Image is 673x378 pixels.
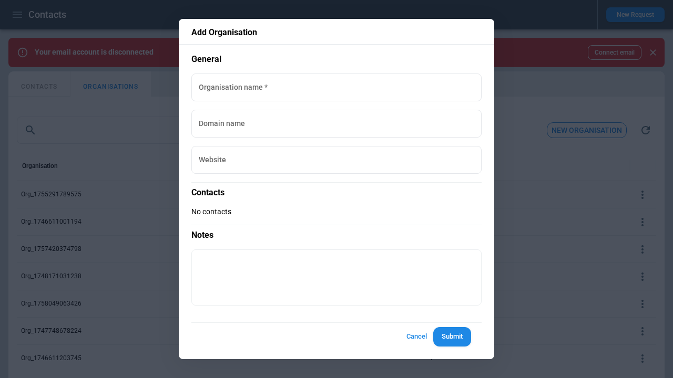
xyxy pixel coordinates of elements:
[191,27,482,38] p: Add Organisation
[191,182,482,198] p: Contacts
[191,225,482,241] p: Notes
[400,327,433,346] button: Cancel
[191,207,482,216] p: No contacts
[191,54,482,65] p: General
[433,327,471,346] button: Submit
